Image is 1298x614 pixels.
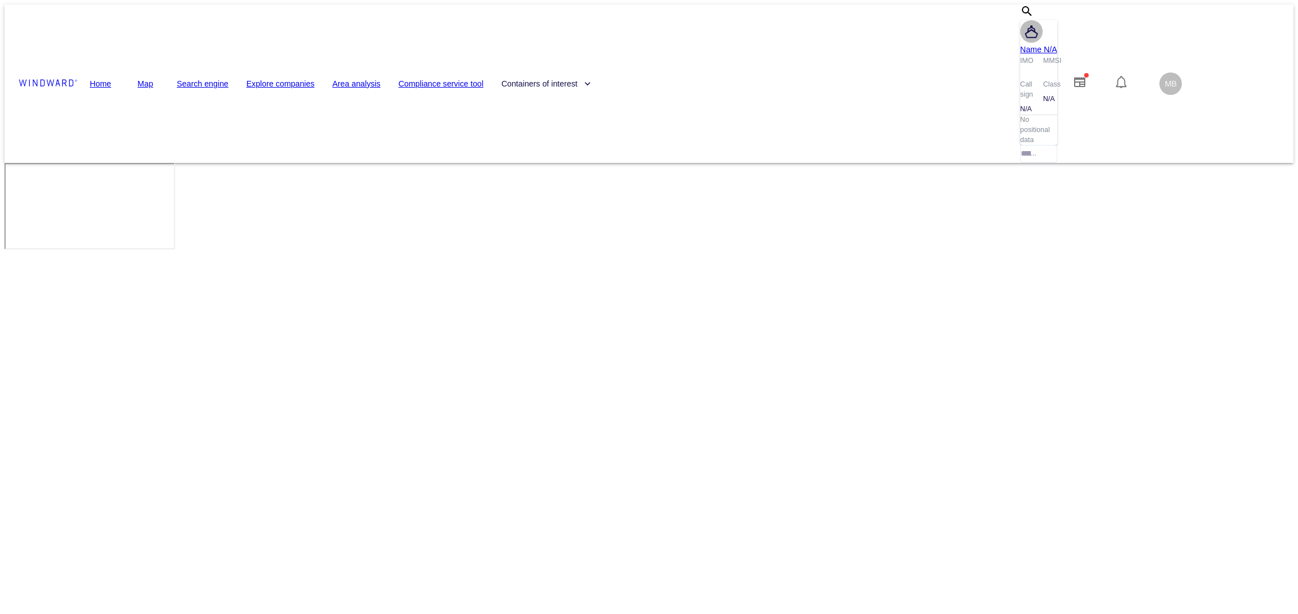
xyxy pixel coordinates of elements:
[1020,104,1034,115] div: N/A
[1020,80,1034,100] p: Call sign
[127,74,163,94] button: Map
[398,77,483,91] a: Compliance service tool
[1250,563,1290,606] iframe: Chat
[328,74,385,94] button: Area analysis
[332,77,380,91] a: Area analysis
[394,74,488,94] button: Compliance service tool
[1020,43,1057,56] a: Name N/A
[1158,71,1184,97] button: MB
[1020,115,1057,145] p: No positional data
[1114,75,1128,92] div: Notification center
[1043,94,1057,104] div: N/A
[246,77,314,91] a: Explore companies
[1020,56,1034,66] p: IMO
[497,74,595,94] button: Containers of interest
[1165,79,1177,88] span: MB
[172,74,233,94] button: Search engine
[1043,56,1062,66] p: MMSI
[137,77,153,91] a: Map
[177,77,228,91] a: Search engine
[501,77,591,91] span: Containers of interest
[1043,80,1061,90] p: Class
[90,77,111,91] a: Home
[242,74,319,94] button: Explore companies
[82,74,118,94] button: Home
